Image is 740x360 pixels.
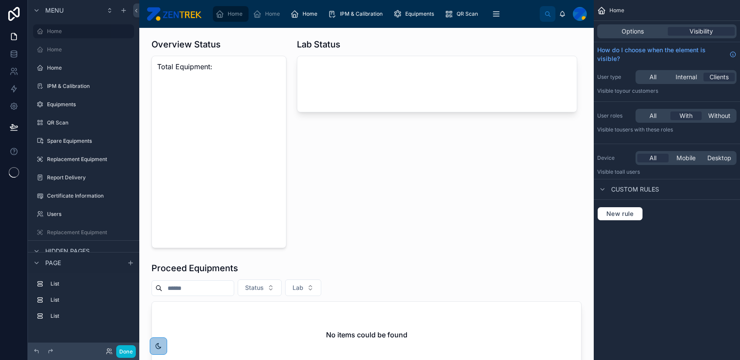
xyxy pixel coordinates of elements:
a: Equipments [33,98,134,111]
p: Visible to [597,87,737,94]
label: Home [47,28,129,35]
label: List [50,280,131,287]
span: Visibility [690,27,713,36]
span: All [649,111,656,120]
label: List [50,313,131,320]
label: Home [47,64,132,71]
a: Equipments [390,6,440,22]
span: QR Scan [457,10,478,17]
span: IPM & Calibration [340,10,383,17]
a: How do I choose when the element is visible? [597,46,737,63]
label: IPM & Calibration [47,83,132,90]
img: App logo [146,7,202,21]
label: Replacement Equipment [47,156,132,163]
button: New rule [597,207,643,221]
div: scrollable content [28,273,139,332]
span: How do I choose when the element is visible? [597,46,726,63]
span: Internal [676,73,697,81]
span: Equipments [405,10,434,17]
div: scrollable content [209,4,540,24]
a: Spare Equipments [33,134,134,148]
span: Home [265,10,280,17]
span: Desktop [707,154,731,162]
label: Replacement Equipment [47,229,132,236]
span: Mobile [676,154,696,162]
span: All [649,73,656,81]
a: Home [250,6,286,22]
label: User type [597,74,632,81]
span: Users with these roles [619,126,673,133]
span: Custom rules [611,185,659,194]
label: Users [47,211,132,218]
a: Report Delivery [33,171,134,185]
label: Spare Equipments [47,138,132,145]
label: Home [47,46,132,53]
label: Report Delivery [47,174,132,181]
span: Home [303,10,317,17]
label: Certificate Information [47,192,132,199]
span: With [679,111,693,120]
span: Clients [710,73,729,81]
a: IPM & Calibration [33,79,134,93]
label: User roles [597,112,632,119]
span: Page [45,259,61,267]
a: Users [33,207,134,221]
span: Hidden pages [45,247,90,256]
span: Without [708,111,730,120]
span: Options [622,27,644,36]
a: IPM & Calibration [325,6,389,22]
a: Replacement Equipment [33,225,134,239]
button: Done [116,345,136,358]
a: Home [33,61,134,75]
p: Visible to [597,126,737,133]
span: All [649,154,656,162]
span: all users [619,168,640,175]
a: Home [288,6,323,22]
label: Device [597,155,632,161]
a: Home [213,6,249,22]
label: QR Scan [47,119,132,126]
label: List [50,296,131,303]
span: Menu [45,6,64,15]
span: Home [609,7,624,14]
p: Visible to [597,168,737,175]
span: Home [228,10,242,17]
label: Equipments [47,101,132,108]
a: Home [33,43,134,57]
a: Home [33,24,134,38]
a: Replacement Equipment [33,152,134,166]
span: Your customers [619,87,658,94]
a: Certificate Information [33,189,134,203]
span: New rule [603,210,637,218]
